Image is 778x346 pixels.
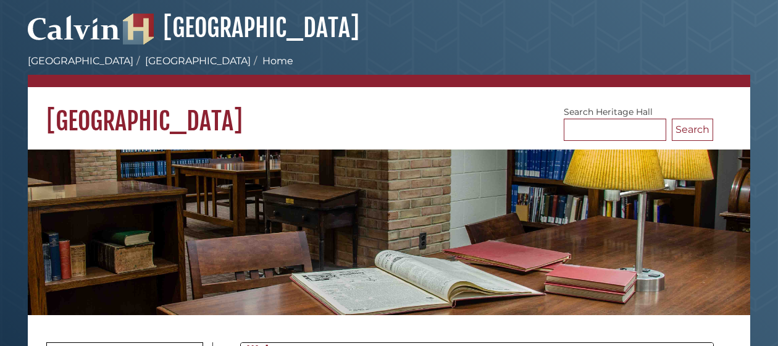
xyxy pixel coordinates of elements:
[672,119,713,141] button: Search
[123,12,359,43] a: [GEOGRAPHIC_DATA]
[251,54,293,69] li: Home
[145,55,251,67] a: [GEOGRAPHIC_DATA]
[28,55,133,67] a: [GEOGRAPHIC_DATA]
[28,10,120,44] img: Calvin
[28,54,750,87] nav: breadcrumb
[28,28,120,40] a: Calvin University
[123,14,154,44] img: Hekman Library Logo
[28,87,750,137] h1: [GEOGRAPHIC_DATA]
